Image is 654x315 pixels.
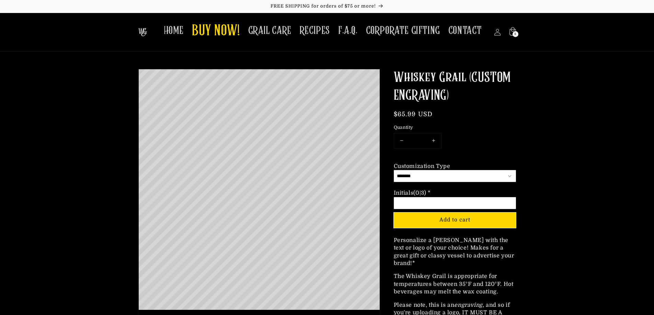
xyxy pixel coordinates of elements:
[394,124,516,131] label: Quantity
[394,189,431,197] div: Initials
[7,3,647,9] p: FREE SHIPPING for orders of $75 or more!
[248,24,291,37] span: GRAIL CARE
[444,20,486,41] a: CONTACT
[394,273,514,295] span: The Whiskey Grail is appropriate for temperatures between 35°F and 120°F. Hot beverages may melt ...
[334,20,362,41] a: F.A.Q.
[394,111,433,118] span: $65.99 USD
[188,18,244,45] a: BUY NOW!
[296,20,334,41] a: RECIPES
[448,24,482,37] span: CONTACT
[514,31,516,37] span: 3
[454,302,482,308] em: engraving
[366,24,440,37] span: CORPORATE GIFTING
[394,237,516,267] p: Personalize a [PERSON_NAME] with the text or logo of your choice! Makes for a great gift or class...
[138,28,147,36] img: The Whiskey Grail
[300,24,330,37] span: RECIPES
[394,162,450,170] div: Customization Type
[192,22,240,41] span: BUY NOW!
[439,217,470,223] span: Add to cart
[413,190,426,196] span: (0|3)
[362,20,444,41] a: CORPORATE GIFTING
[160,20,188,41] a: HOME
[244,20,296,41] a: GRAIL CARE
[394,213,516,228] button: Add to cart
[164,24,184,37] span: HOME
[394,69,516,105] h1: Whiskey Grail (CUSTOM ENGRAVING)
[338,24,358,37] span: F.A.Q.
